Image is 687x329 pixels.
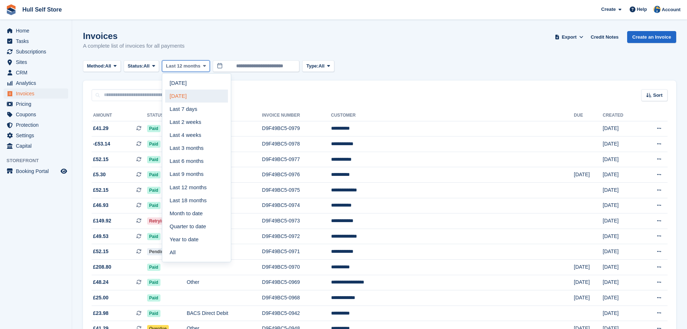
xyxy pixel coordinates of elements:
[588,31,621,43] a: Credit Notes
[16,141,59,151] span: Capital
[147,110,187,121] th: Status
[93,233,109,240] span: £49.53
[603,167,640,183] td: [DATE]
[16,109,59,120] span: Coupons
[16,88,59,99] span: Invoices
[603,229,640,244] td: [DATE]
[653,6,661,13] img: Hull Self Store
[603,198,640,213] td: [DATE]
[165,142,228,155] a: Last 3 months
[16,78,59,88] span: Analytics
[4,88,68,99] a: menu
[165,168,228,181] a: Last 9 months
[16,166,59,176] span: Booking Portal
[147,202,160,209] span: Paid
[562,34,577,41] span: Export
[93,125,109,132] span: £41.29
[4,141,68,151] a: menu
[93,263,111,271] span: £208.80
[4,130,68,140] a: menu
[262,229,331,244] td: D9F49BC5-0972
[603,121,640,137] td: [DATE]
[603,306,640,321] td: [DATE]
[262,244,331,260] td: D9F49BC5-0971
[16,57,59,67] span: Sites
[603,183,640,198] td: [DATE]
[662,6,681,13] span: Account
[603,244,640,260] td: [DATE]
[603,275,640,290] td: [DATE]
[166,62,200,70] span: Last 12 months
[93,202,109,209] span: £46.93
[302,60,334,72] button: Type: All
[6,4,17,15] img: stora-icon-8386f47178a22dfd0bd8f6a31ec36ba5ce8667c1dd55bd0f319d3a0aa187defe.svg
[147,279,160,286] span: Paid
[653,92,662,99] span: Sort
[262,110,331,121] th: Invoice Number
[553,31,585,43] button: Export
[147,233,160,240] span: Paid
[93,294,109,302] span: £25.00
[165,181,228,194] a: Last 12 months
[83,60,121,72] button: Method: All
[83,42,185,50] p: A complete list of invoices for all payments
[574,275,603,290] td: [DATE]
[93,278,109,286] span: £48.24
[574,290,603,306] td: [DATE]
[105,62,111,70] span: All
[603,290,640,306] td: [DATE]
[83,31,185,41] h1: Invoices
[165,194,228,207] a: Last 18 months
[165,129,228,142] a: Last 4 weeks
[162,60,210,72] button: Last 12 months
[147,248,168,255] span: Pending
[16,130,59,140] span: Settings
[147,264,160,271] span: Paid
[16,36,59,46] span: Tasks
[318,62,325,70] span: All
[262,290,331,306] td: D9F49BC5-0968
[16,68,59,78] span: CRM
[4,26,68,36] a: menu
[93,156,109,163] span: £52.15
[147,217,169,225] span: Retrying
[147,140,160,148] span: Paid
[165,116,228,129] a: Last 2 weeks
[147,187,160,194] span: Paid
[262,275,331,290] td: D9F49BC5-0969
[4,36,68,46] a: menu
[165,207,228,220] a: Month to date
[603,152,640,167] td: [DATE]
[187,306,262,321] td: BACS Direct Debit
[4,166,68,176] a: menu
[4,99,68,109] a: menu
[6,157,72,164] span: Storefront
[147,156,160,163] span: Paid
[165,233,228,246] a: Year to date
[87,62,105,70] span: Method:
[4,68,68,78] a: menu
[93,171,106,178] span: £5.30
[262,260,331,275] td: D9F49BC5-0970
[4,109,68,120] a: menu
[262,213,331,229] td: D9F49BC5-0973
[93,217,111,225] span: £149.92
[4,78,68,88] a: menu
[627,31,676,43] a: Create an Invoice
[262,306,331,321] td: D9F49BC5-0942
[574,167,603,183] td: [DATE]
[262,137,331,152] td: D9F49BC5-0978
[601,6,616,13] span: Create
[124,60,159,72] button: Status: All
[165,90,228,103] a: [DATE]
[603,110,640,121] th: Created
[262,121,331,137] td: D9F49BC5-0979
[306,62,318,70] span: Type:
[262,167,331,183] td: D9F49BC5-0976
[147,294,160,302] span: Paid
[603,137,640,152] td: [DATE]
[637,6,647,13] span: Help
[92,110,147,121] th: Amount
[603,213,640,229] td: [DATE]
[4,120,68,130] a: menu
